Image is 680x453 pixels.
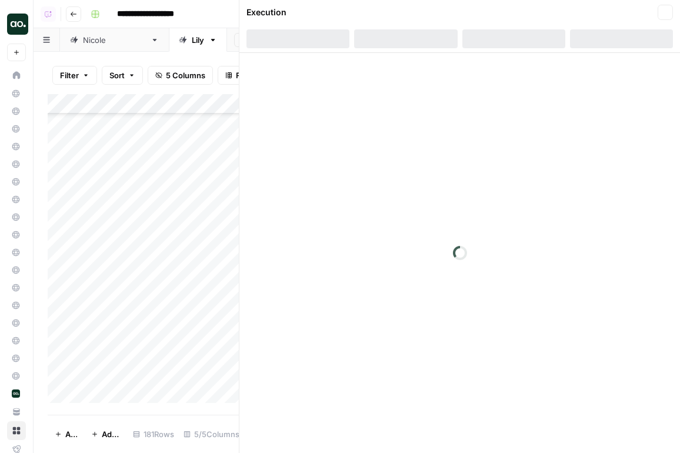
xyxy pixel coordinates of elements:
[52,66,97,85] button: Filter
[148,66,213,85] button: 5 Columns
[60,28,169,52] a: [PERSON_NAME]
[179,425,244,444] div: 5/5 Columns
[166,69,205,81] span: 5 Columns
[60,69,79,81] span: Filter
[246,6,286,18] div: Execution
[128,425,179,444] div: 181 Rows
[192,34,204,46] div: Lily
[7,66,26,85] a: Home
[169,28,227,52] a: Lily
[102,428,122,440] span: Add 10 Rows
[12,389,20,398] img: yjux4x3lwinlft1ym4yif8lrli78
[83,34,146,46] div: [PERSON_NAME]
[102,66,143,85] button: Sort
[48,425,84,444] button: Add Row
[7,421,26,440] a: Browse
[7,14,28,35] img: AirOps Logo
[7,9,26,39] button: Workspace: AirOps
[84,425,129,444] button: Add 10 Rows
[65,428,77,440] span: Add Row
[7,402,26,421] a: Your Data
[218,66,304,85] button: Freeze Columns
[109,69,125,81] span: Sort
